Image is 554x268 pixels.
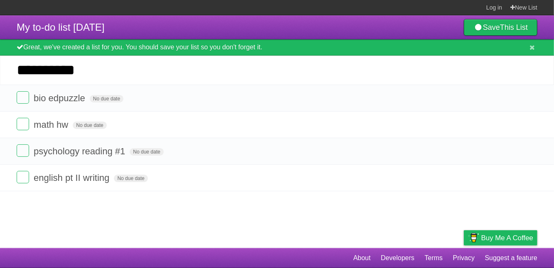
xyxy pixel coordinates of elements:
a: SaveThis List [464,19,537,36]
span: math hw [34,119,70,130]
span: My to-do list [DATE] [17,22,105,33]
a: About [353,250,371,266]
a: Terms [425,250,443,266]
label: Done [17,171,29,183]
span: Buy me a coffee [481,231,533,245]
span: psychology reading #1 [34,146,127,156]
span: bio edpuzzle [34,93,87,103]
label: Done [17,118,29,130]
a: Buy me a coffee [464,230,537,246]
label: Done [17,144,29,157]
a: Developers [381,250,414,266]
label: Done [17,91,29,104]
span: No due date [90,95,123,102]
span: No due date [130,148,163,156]
b: This List [500,23,528,32]
img: Buy me a coffee [468,231,479,245]
span: english pt II writing [34,173,111,183]
span: No due date [114,175,148,182]
a: Suggest a feature [485,250,537,266]
span: No due date [73,122,106,129]
a: Privacy [453,250,475,266]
